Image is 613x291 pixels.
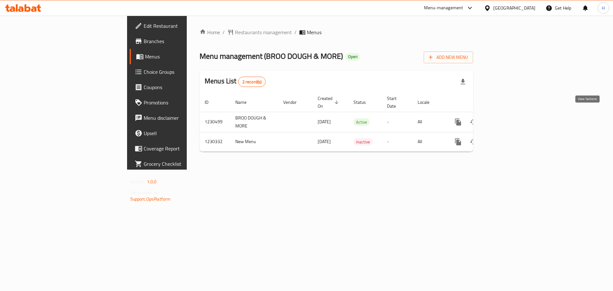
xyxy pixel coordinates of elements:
[200,49,343,63] span: Menu management ( BROO DOUGH & MORE )
[424,51,473,63] button: Add New Menu
[353,119,370,126] span: Active
[345,53,360,61] div: Open
[238,77,266,87] div: Total records count
[205,76,266,87] h2: Menus List
[144,114,224,122] span: Menu disclaimer
[466,114,481,130] button: Change Status
[200,28,473,36] nav: breadcrumb
[130,195,171,203] a: Support.OpsPlatform
[418,98,438,106] span: Locale
[230,132,278,151] td: New Menu
[466,134,481,149] button: Change Status
[235,98,255,106] span: Name
[130,156,230,172] a: Grocery Checklist
[130,188,160,197] span: Get support on:
[493,4,535,11] div: [GEOGRAPHIC_DATA]
[235,28,292,36] span: Restaurants management
[318,118,331,126] span: [DATE]
[353,98,374,106] span: Status
[147,178,157,186] span: 1.0.0
[130,110,230,126] a: Menu disclaimer
[294,28,297,36] li: /
[145,53,224,60] span: Menus
[424,4,463,12] div: Menu-management
[144,68,224,76] span: Choice Groups
[130,18,230,34] a: Edit Restaurant
[205,98,217,106] span: ID
[144,99,224,106] span: Promotions
[283,98,305,106] span: Vendor
[144,22,224,30] span: Edit Restaurant
[429,53,468,61] span: Add New Menu
[130,49,230,64] a: Menus
[382,112,412,132] td: -
[144,83,224,91] span: Coupons
[450,134,466,149] button: more
[307,28,322,36] span: Menus
[130,34,230,49] a: Branches
[387,95,405,110] span: Start Date
[144,160,224,168] span: Grocery Checklist
[450,114,466,130] button: more
[130,95,230,110] a: Promotions
[412,132,445,151] td: All
[455,74,471,89] div: Export file
[130,64,230,80] a: Choice Groups
[345,54,360,59] span: Open
[318,137,331,146] span: [DATE]
[230,112,278,132] td: BROO DOUGH & MORE
[130,141,230,156] a: Coverage Report
[382,132,412,151] td: -
[200,93,517,152] table: enhanced table
[445,93,517,112] th: Actions
[130,178,146,186] span: Version:
[353,138,373,146] span: Inactive
[238,79,266,85] span: 2 record(s)
[227,28,292,36] a: Restaurants management
[318,95,341,110] span: Created On
[144,145,224,152] span: Coverage Report
[144,129,224,137] span: Upsell
[412,112,445,132] td: All
[130,126,230,141] a: Upsell
[130,80,230,95] a: Coupons
[144,37,224,45] span: Branches
[602,4,605,11] span: H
